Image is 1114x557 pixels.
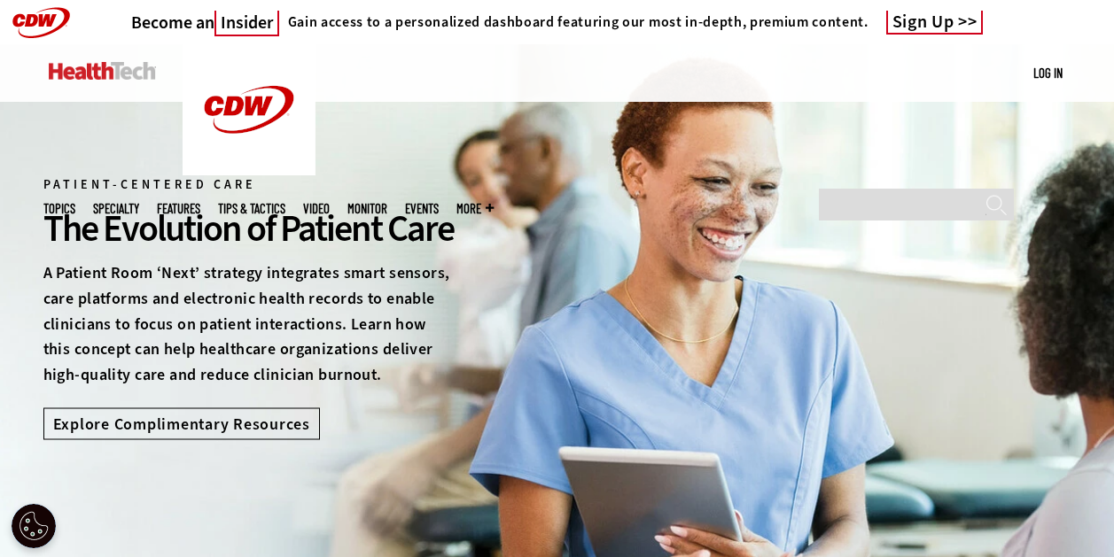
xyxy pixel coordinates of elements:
[303,202,330,215] a: Video
[347,202,387,215] a: MonITor
[1033,65,1063,81] a: Log in
[49,62,156,80] img: Home
[886,11,984,35] a: Sign Up
[183,44,316,175] img: Home
[288,13,869,31] h4: Gain access to a personalized dashboard featuring our most in-depth, premium content.
[43,407,320,439] a: Explore Complimentary Resources
[157,202,200,215] a: Features
[218,202,285,215] a: Tips & Tactics
[43,260,455,388] p: A Patient Room ‘Next’ strategy integrates smart sensors, care platforms and electronic health rec...
[405,202,439,215] a: Events
[214,11,279,36] span: Insider
[43,205,455,252] div: The Evolution of Patient Care
[93,202,139,215] span: Specialty
[43,202,75,215] span: Topics
[279,13,869,31] a: Gain access to a personalized dashboard featuring our most in-depth, premium content.
[131,12,279,34] a: Become anInsider
[183,161,316,180] a: CDW
[456,202,494,215] span: More
[131,12,279,34] h3: Become an
[12,504,56,548] div: Cookie Settings
[1033,64,1063,82] div: User menu
[12,504,56,548] button: Open Preferences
